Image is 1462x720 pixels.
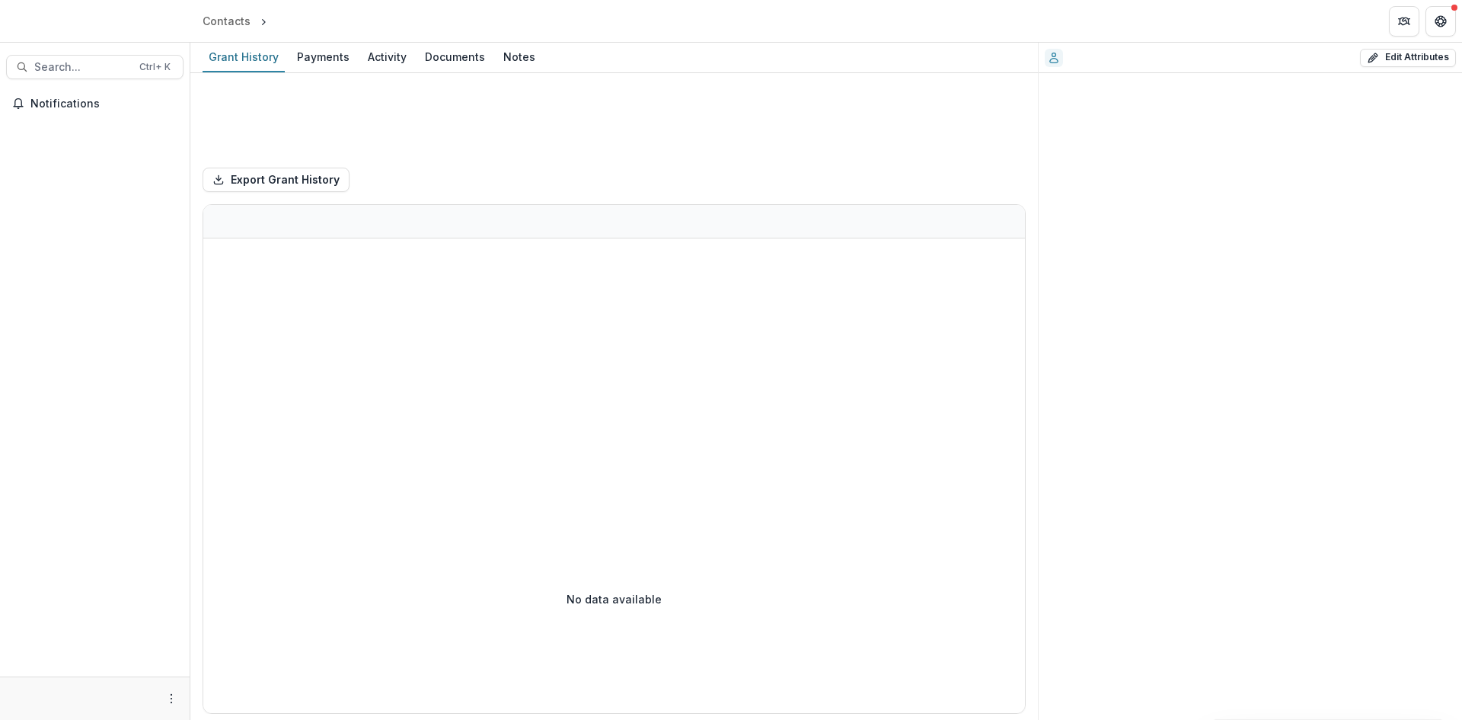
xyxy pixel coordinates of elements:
button: Partners [1389,6,1419,37]
a: Documents [419,43,491,72]
button: More [162,690,180,708]
nav: breadcrumb [196,10,335,32]
div: Ctrl + K [136,59,174,75]
a: Payments [291,43,356,72]
div: Contacts [203,13,251,29]
a: Activity [362,43,413,72]
button: Notifications [6,91,184,116]
div: Notes [497,46,541,68]
a: Notes [497,43,541,72]
button: Export Grant History [203,168,350,192]
div: Grant History [203,46,285,68]
div: Documents [419,46,491,68]
button: Get Help [1425,6,1456,37]
div: Payments [291,46,356,68]
a: Grant History [203,43,285,72]
div: Activity [362,46,413,68]
a: Contacts [196,10,257,32]
button: Edit Attributes [1360,49,1456,67]
p: No data available [567,591,662,607]
button: Search... [6,55,184,79]
span: Search... [34,61,130,74]
span: Notifications [30,98,177,110]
